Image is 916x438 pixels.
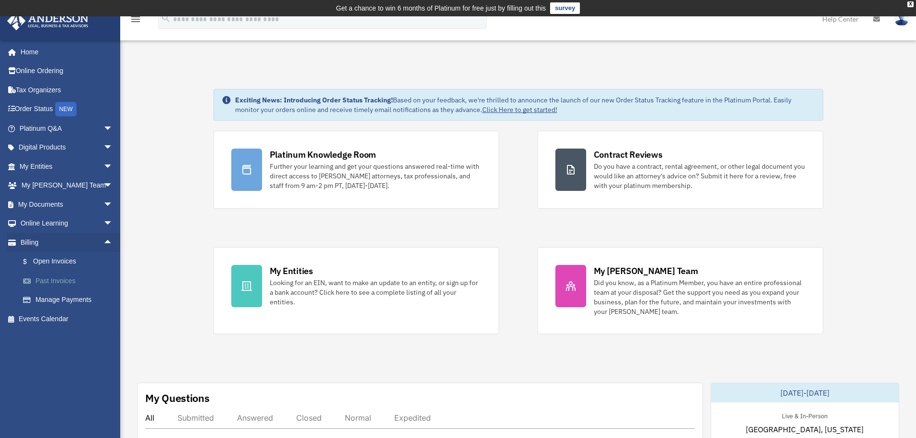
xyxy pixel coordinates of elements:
[161,13,171,24] i: search
[213,247,499,334] a: My Entities Looking for an EIN, want to make an update to an entity, or sign up for a bank accoun...
[145,391,210,405] div: My Questions
[7,119,127,138] a: Platinum Q&Aarrow_drop_down
[7,80,127,100] a: Tax Organizers
[7,138,127,157] a: Digital Productsarrow_drop_down
[907,1,914,7] div: close
[594,149,663,161] div: Contract Reviews
[774,410,835,420] div: Live & In-Person
[7,214,127,233] a: Online Learningarrow_drop_down
[270,149,376,161] div: Platinum Knowledge Room
[177,413,214,423] div: Submitted
[13,290,127,310] a: Manage Payments
[711,383,899,402] div: [DATE]-[DATE]
[13,252,127,272] a: $Open Invoices
[213,131,499,209] a: Platinum Knowledge Room Further your learning and get your questions answered real-time with dire...
[394,413,431,423] div: Expedited
[4,12,91,30] img: Anderson Advisors Platinum Portal
[103,195,123,214] span: arrow_drop_down
[103,119,123,138] span: arrow_drop_down
[103,138,123,158] span: arrow_drop_down
[894,12,909,26] img: User Pic
[594,162,805,190] div: Do you have a contract, rental agreement, or other legal document you would like an attorney's ad...
[7,157,127,176] a: My Entitiesarrow_drop_down
[237,413,273,423] div: Answered
[103,176,123,196] span: arrow_drop_down
[7,42,123,62] a: Home
[28,256,33,268] span: $
[7,62,127,81] a: Online Ordering
[550,2,580,14] a: survey
[482,105,557,114] a: Click Here to get started!
[103,157,123,176] span: arrow_drop_down
[55,102,76,116] div: NEW
[345,413,371,423] div: Normal
[7,195,127,214] a: My Documentsarrow_drop_down
[594,265,698,277] div: My [PERSON_NAME] Team
[235,95,815,114] div: Based on your feedback, we're thrilled to announce the launch of our new Order Status Tracking fe...
[7,233,127,252] a: Billingarrow_drop_up
[270,162,481,190] div: Further your learning and get your questions answered real-time with direct access to [PERSON_NAM...
[13,271,127,290] a: Past Invoices
[594,278,805,316] div: Did you know, as a Platinum Member, you have an entire professional team at your disposal? Get th...
[103,233,123,252] span: arrow_drop_up
[538,131,823,209] a: Contract Reviews Do you have a contract, rental agreement, or other legal document you would like...
[130,17,141,25] a: menu
[270,278,481,307] div: Looking for an EIN, want to make an update to an entity, or sign up for a bank account? Click her...
[103,214,123,234] span: arrow_drop_down
[7,100,127,119] a: Order StatusNEW
[130,13,141,25] i: menu
[7,309,127,328] a: Events Calendar
[270,265,313,277] div: My Entities
[296,413,322,423] div: Closed
[145,413,154,423] div: All
[336,2,546,14] div: Get a chance to win 6 months of Platinum for free just by filling out this
[235,96,393,104] strong: Exciting News: Introducing Order Status Tracking!
[746,424,864,435] span: [GEOGRAPHIC_DATA], [US_STATE]
[7,176,127,195] a: My [PERSON_NAME] Teamarrow_drop_down
[538,247,823,334] a: My [PERSON_NAME] Team Did you know, as a Platinum Member, you have an entire professional team at...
